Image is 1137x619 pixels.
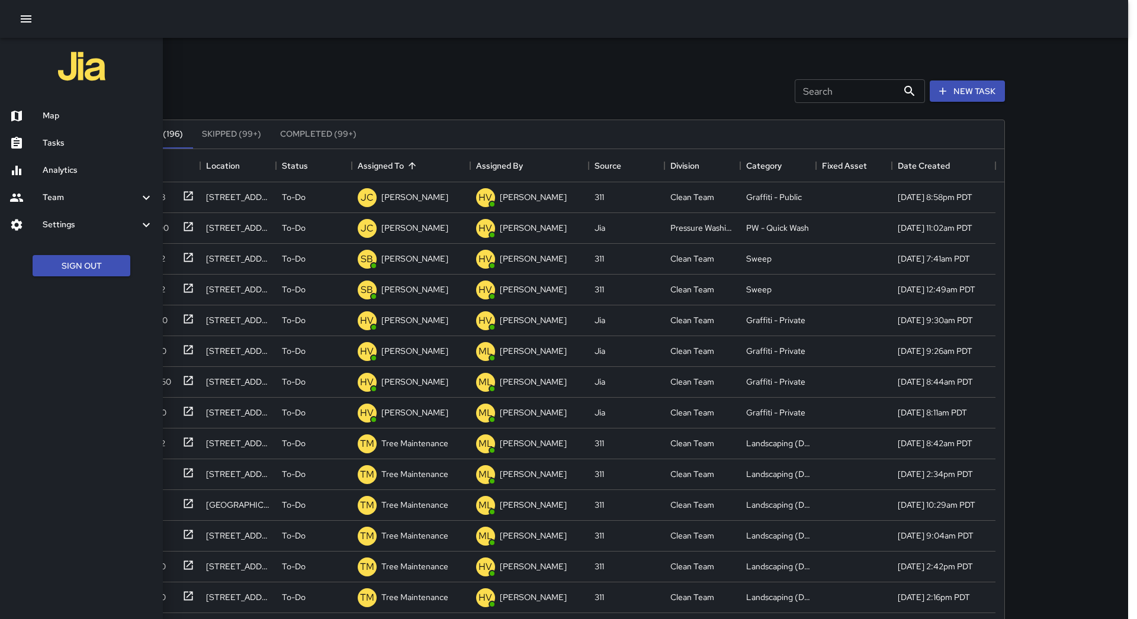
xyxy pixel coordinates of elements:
[43,109,153,122] h6: Map
[43,137,153,150] h6: Tasks
[43,164,153,177] h6: Analytics
[43,191,139,204] h6: Team
[43,218,139,231] h6: Settings
[58,43,105,90] img: jia-logo
[33,255,130,277] button: Sign Out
